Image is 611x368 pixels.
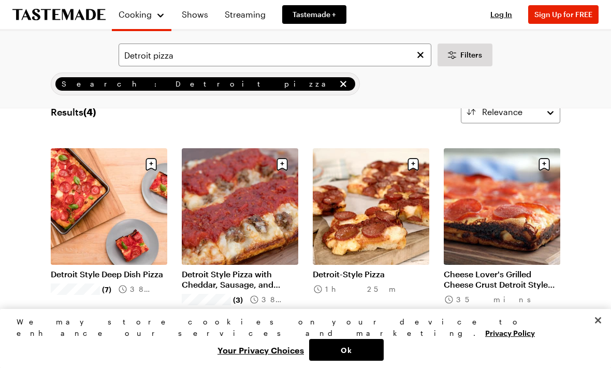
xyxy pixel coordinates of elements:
[309,339,384,361] button: Ok
[212,339,309,361] button: Your Privacy Choices
[313,269,429,279] a: Detroit-Style Pizza
[485,328,535,337] a: More information about your privacy, opens in a new tab
[534,10,592,19] span: Sign Up for FREE
[272,154,292,174] button: Save recipe
[415,49,426,61] button: Clear search
[17,316,586,339] div: We may store cookies on your device to enhance our services and marketing.
[490,10,512,19] span: Log In
[460,50,482,60] span: Filters
[83,106,96,118] span: ( 4 )
[12,9,106,21] a: To Tastemade Home Page
[17,316,586,361] div: Privacy
[141,154,161,174] button: Save recipe
[338,78,349,90] button: remove Search: Detroit pizza
[528,5,599,24] button: Sign Up for FREE
[51,269,167,279] a: Detroit Style Deep Dish Pizza
[444,269,560,290] a: Cheese Lover's Grilled Cheese Crust Detroit Style Pizza
[438,44,492,66] button: Desktop filters
[403,154,423,174] button: Save recipe
[587,309,609,332] button: Close
[182,269,298,290] a: Detroit Style Pizza with Cheddar, Sausage, and Onion
[119,9,152,19] span: Cooking
[118,4,165,25] button: Cooking
[534,154,554,174] button: Save recipe
[461,101,560,123] button: Relevance
[282,5,346,24] a: Tastemade +
[482,106,522,118] span: Relevance
[62,78,336,90] span: Search: Detroit pizza
[293,9,336,20] span: Tastemade +
[481,9,522,20] button: Log In
[51,105,96,119] span: Results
